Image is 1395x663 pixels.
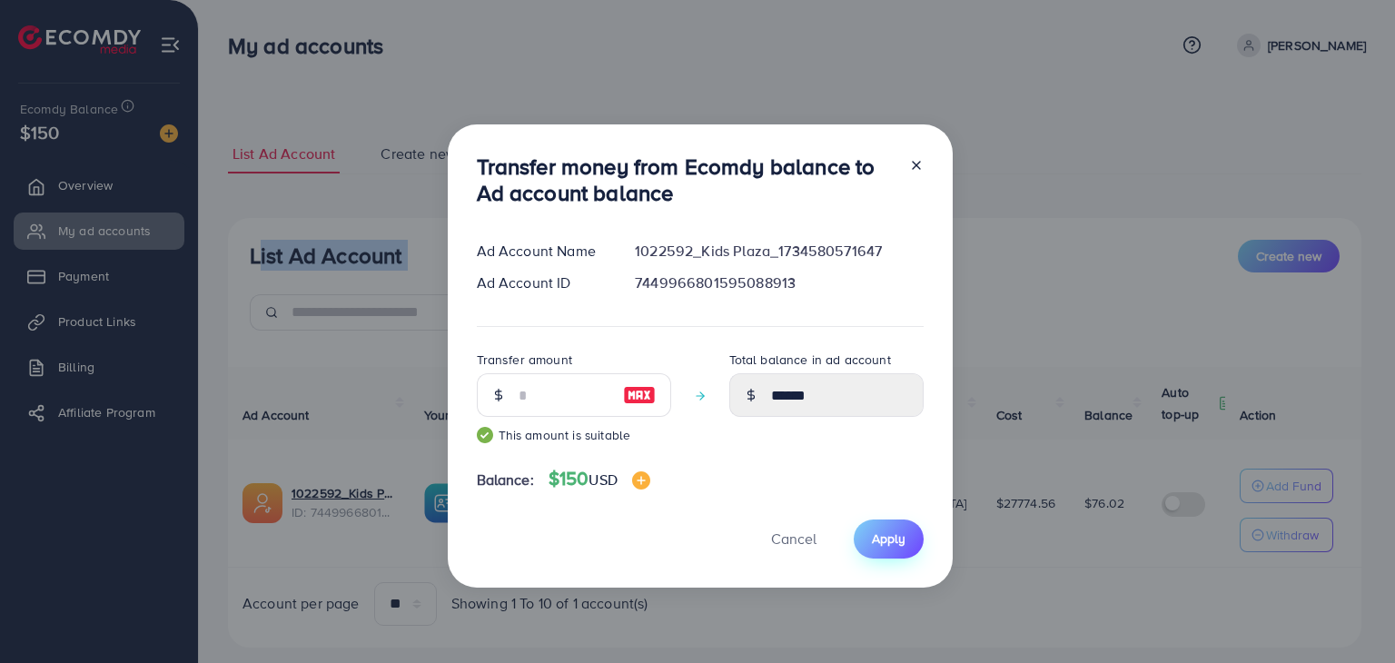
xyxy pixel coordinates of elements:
small: This amount is suitable [477,426,671,444]
label: Total balance in ad account [729,351,891,369]
div: 1022592_Kids Plaza_1734580571647 [620,241,937,262]
h3: Transfer money from Ecomdy balance to Ad account balance [477,153,895,206]
span: Cancel [771,529,816,549]
span: Balance: [477,470,534,490]
div: Ad Account ID [462,272,621,293]
img: guide [477,427,493,443]
div: Ad Account Name [462,241,621,262]
label: Transfer amount [477,351,572,369]
div: 7449966801595088913 [620,272,937,293]
h4: $150 [549,468,650,490]
span: USD [589,470,617,490]
button: Cancel [748,520,839,559]
img: image [632,471,650,490]
iframe: Chat [1318,581,1381,649]
img: image [623,384,656,406]
span: Apply [872,529,905,548]
button: Apply [854,520,924,559]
